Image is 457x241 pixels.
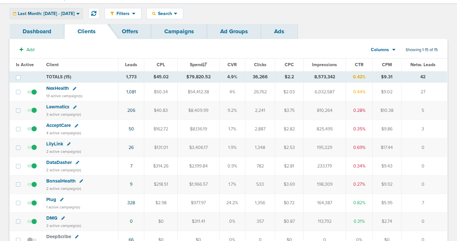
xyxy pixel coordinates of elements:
[303,120,346,138] td: 825,495
[275,175,303,194] td: $3.69
[207,24,261,39] a: Ad Groups
[275,194,303,212] td: $0.72
[275,212,303,231] td: $0.87
[127,108,135,113] a: 206
[129,126,134,132] a: 50
[303,212,346,231] td: 113,792
[401,71,447,83] td: 42
[46,94,82,98] small: 13 active campaign(s)
[46,186,81,191] small: 2 active campaign(s)
[401,194,447,212] td: 7
[46,197,56,202] span: Plug
[245,120,275,138] td: 2,887
[303,194,346,212] td: 164,387
[130,163,132,169] a: 7
[46,223,81,228] small: 2 active campaign(s)
[42,71,118,83] td: TOTALS (15)
[346,71,373,83] td: 0.42%
[346,138,373,157] td: 0.69%
[178,71,220,83] td: $79,820.52
[275,83,303,101] td: $2.03
[130,182,132,187] a: 9
[114,11,132,16] span: Filters
[219,71,245,83] td: 4.9%
[46,131,81,135] small: 4 active campaign(s)
[373,138,401,157] td: $17.44
[401,175,447,194] td: 0
[118,71,144,83] td: 1,773
[312,62,337,67] span: Impressions
[275,138,303,157] td: $2.53
[46,215,57,221] span: DMG
[275,157,303,175] td: $2.81
[303,71,346,83] td: 8,573,342
[245,157,275,175] td: 782
[346,157,373,175] td: 0.34%
[373,83,401,101] td: $9.02
[46,205,80,209] small: 1 active campaign(s)
[46,62,59,67] span: Client
[275,120,303,138] td: $2.82
[144,83,178,101] td: $50.34
[144,120,178,138] td: $162.72
[144,175,178,194] td: $218.51
[178,83,220,101] td: $54,412.38
[46,141,63,147] span: LilyLink
[144,157,178,175] td: $314.26
[46,85,69,91] span: NexHealth
[245,194,275,212] td: 1,356
[178,212,220,231] td: $311.41
[346,101,373,120] td: 0.28%
[275,101,303,120] td: $3.75
[401,138,447,157] td: 0
[219,138,245,157] td: 1.9%
[219,83,245,101] td: 4%
[346,120,373,138] td: 0.35%
[245,138,275,157] td: 1,348
[16,45,38,54] button: Add
[10,24,64,39] a: Dashboard
[245,101,275,120] td: 2,241
[219,175,245,194] td: 1.7%
[373,71,401,83] td: $9.31
[157,62,165,67] span: CPL
[373,194,401,212] td: $5.95
[371,47,389,53] span: Columns
[303,83,346,101] td: 6,032,587
[285,62,294,67] span: CPC
[228,62,237,67] span: CVR
[245,71,275,83] td: 36,266
[178,101,220,120] td: $8,409.99
[126,89,136,95] a: 1,081
[190,62,207,67] span: Spend
[144,71,178,83] td: $45.02
[373,157,401,175] td: $9.43
[46,178,76,184] span: BonsaiHealth
[401,120,447,138] td: 3
[219,212,245,231] td: 0%
[129,145,134,150] a: 26
[401,83,447,101] td: 27
[18,12,75,16] span: Last Month: [DATE] - [DATE]
[156,11,174,16] span: Search
[125,62,137,67] span: Leads
[16,62,34,67] span: Is Active
[382,62,392,67] span: CPM
[178,157,220,175] td: $2,199.84
[401,212,447,231] td: 0
[46,112,81,117] small: 3 active campaign(s)
[355,62,363,67] span: CTR
[303,101,346,120] td: 810,264
[219,101,245,120] td: 9.2%
[303,138,346,157] td: 195,329
[178,194,220,212] td: $977.97
[245,212,275,231] td: 357
[401,101,447,120] td: 5
[130,219,133,224] a: 0
[46,104,69,110] span: Lawmatics
[127,200,135,206] a: 328
[401,157,447,175] td: 0
[346,212,373,231] td: 0.31%
[406,47,438,53] span: Showing 1-15 of 15
[245,175,275,194] td: 533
